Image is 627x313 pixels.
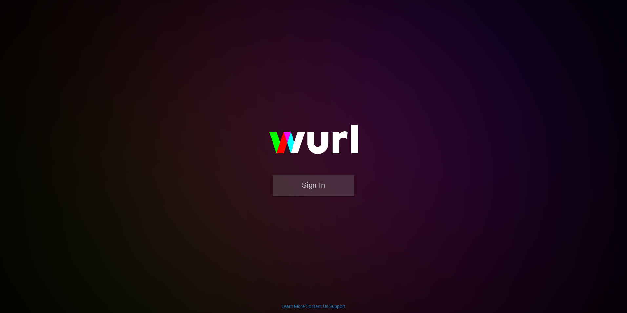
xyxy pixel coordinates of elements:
button: Sign In [273,175,354,196]
a: Contact Us [306,304,328,309]
a: Learn More [282,304,305,309]
div: | | [282,303,346,310]
img: wurl-logo-on-black-223613ac3d8ba8fe6dc639794a292ebdb59501304c7dfd60c99c58986ef67473.svg [248,111,379,174]
a: Support [329,304,346,309]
